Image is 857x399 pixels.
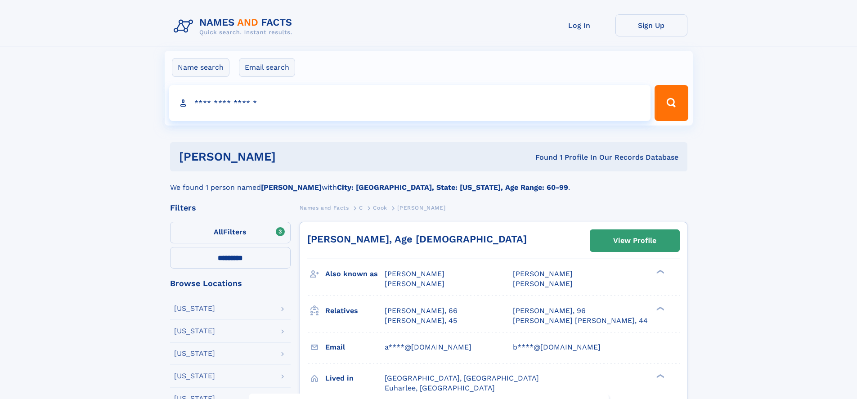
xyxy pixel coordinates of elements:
[373,202,387,213] a: Cook
[654,305,665,311] div: ❯
[359,205,363,211] span: C
[325,303,385,318] h3: Relatives
[170,204,291,212] div: Filters
[325,371,385,386] h3: Lived in
[373,205,387,211] span: Cook
[385,384,495,392] span: Euharlee, [GEOGRAPHIC_DATA]
[170,279,291,287] div: Browse Locations
[359,202,363,213] a: C
[655,85,688,121] button: Search Button
[513,279,573,288] span: [PERSON_NAME]
[513,269,573,278] span: [PERSON_NAME]
[405,152,678,162] div: Found 1 Profile In Our Records Database
[174,327,215,335] div: [US_STATE]
[543,14,615,36] a: Log In
[170,222,291,243] label: Filters
[385,269,444,278] span: [PERSON_NAME]
[325,340,385,355] h3: Email
[179,151,406,162] h1: [PERSON_NAME]
[385,374,539,382] span: [GEOGRAPHIC_DATA], [GEOGRAPHIC_DATA]
[307,233,527,245] a: [PERSON_NAME], Age [DEMOGRAPHIC_DATA]
[214,228,223,236] span: All
[615,14,687,36] a: Sign Up
[385,279,444,288] span: [PERSON_NAME]
[337,183,568,192] b: City: [GEOGRAPHIC_DATA], State: [US_STATE], Age Range: 60-99
[174,305,215,312] div: [US_STATE]
[239,58,295,77] label: Email search
[590,230,679,251] a: View Profile
[172,58,229,77] label: Name search
[385,316,457,326] a: [PERSON_NAME], 45
[397,205,445,211] span: [PERSON_NAME]
[654,373,665,379] div: ❯
[613,230,656,251] div: View Profile
[325,266,385,282] h3: Also known as
[169,85,651,121] input: search input
[513,306,586,316] a: [PERSON_NAME], 96
[385,306,458,316] a: [PERSON_NAME], 66
[654,269,665,275] div: ❯
[300,202,349,213] a: Names and Facts
[513,316,648,326] a: [PERSON_NAME] [PERSON_NAME], 44
[261,183,322,192] b: [PERSON_NAME]
[170,171,687,193] div: We found 1 person named with .
[170,14,300,39] img: Logo Names and Facts
[174,372,215,380] div: [US_STATE]
[174,350,215,357] div: [US_STATE]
